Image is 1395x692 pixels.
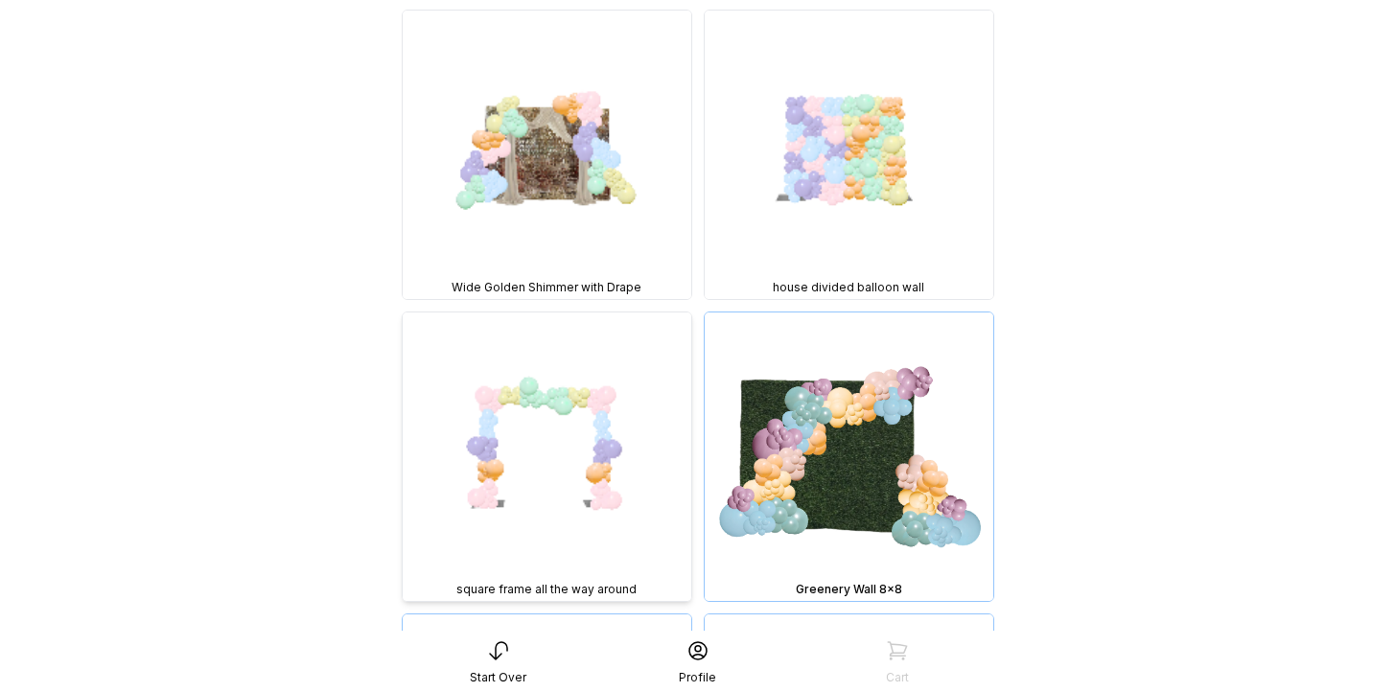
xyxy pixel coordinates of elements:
[403,11,691,299] img: BKD, 3 Sizes, Wide Golden Shimmer with Drape
[679,670,716,685] div: Profile
[709,582,989,597] div: Greenery Wall 8x8
[773,280,924,295] span: house divided balloon wall
[403,312,691,601] img: BKD, 3 sizes, square frame all the way around
[452,280,641,295] span: Wide Golden Shimmer with Drape
[456,582,637,597] span: square frame all the way around
[705,11,993,299] img: BKD, 3 Sizes, house divided balloon wall
[470,670,526,685] div: Start Over
[705,312,993,601] img: Greenery Wall 8x8
[886,670,909,685] div: Cart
